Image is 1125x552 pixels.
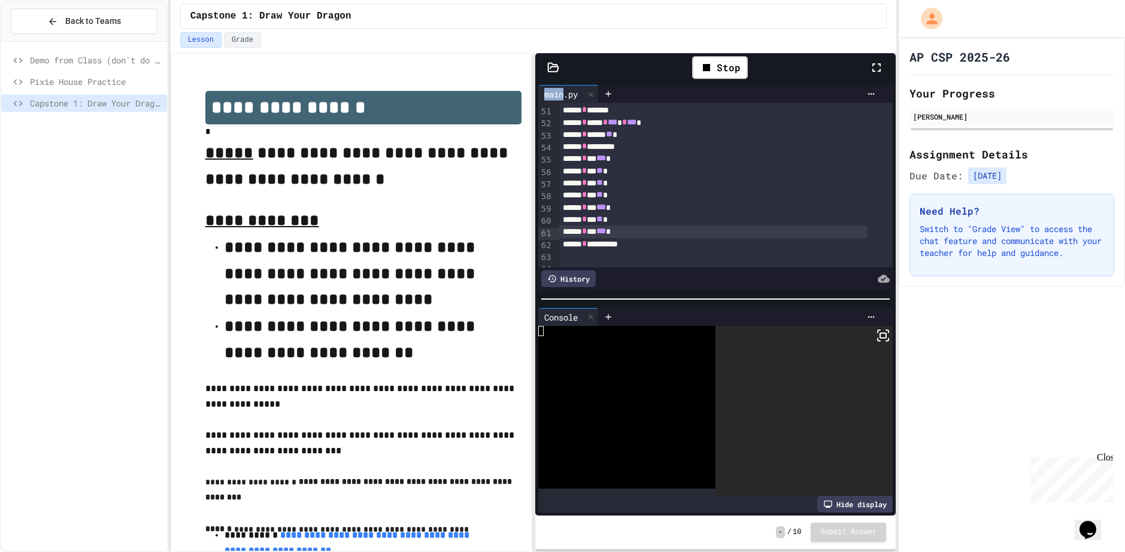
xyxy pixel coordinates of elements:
div: 60 [538,215,553,227]
button: Grade [224,32,261,48]
span: Due Date: [909,169,963,183]
div: main.py [538,85,599,103]
div: My Account [908,5,945,32]
h3: Need Help? [920,204,1104,218]
div: Console [538,308,599,326]
button: Back to Teams [11,8,157,34]
div: 56 [538,167,553,179]
div: 53 [538,130,553,142]
span: - [776,526,785,538]
div: 59 [538,203,553,215]
div: 52 [538,118,553,130]
span: / [787,527,792,537]
span: Pixie House Practice [30,75,162,88]
div: 64 [538,264,553,276]
div: 63 [538,252,553,264]
div: 51 [538,106,553,118]
button: Lesson [180,32,222,48]
h2: Your Progress [909,85,1114,102]
span: Capstone 1: Draw Your Dragon [190,9,351,23]
span: Back to Teams [65,15,121,28]
button: Submit Answer [811,523,886,542]
span: Submit Answer [820,527,877,537]
div: History [541,270,596,287]
div: 57 [538,179,553,191]
div: Hide display [817,496,893,513]
span: Capstone 1: Draw Your Dragon [30,97,162,109]
div: 54 [538,142,553,154]
span: Demo from Class (don't do until we discuss) [30,54,162,66]
p: Switch to "Grade View" to access the chat feature and communicate with your teacher for help and ... [920,223,1104,259]
iframe: chat widget [1075,504,1113,540]
div: 62 [538,240,553,252]
div: Console [538,311,584,324]
div: 58 [538,191,553,203]
div: Chat with us now!Close [5,5,83,76]
div: 55 [538,154,553,166]
span: [DATE] [968,167,1006,184]
h2: Assignment Details [909,146,1114,163]
div: main.py [538,88,584,100]
h1: AP CSP 2025-26 [909,48,1010,65]
iframe: chat widget [1026,452,1113,503]
div: [PERSON_NAME] [913,111,1111,122]
span: 10 [793,527,801,537]
div: Stop [692,56,748,79]
div: 61 [538,228,553,240]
